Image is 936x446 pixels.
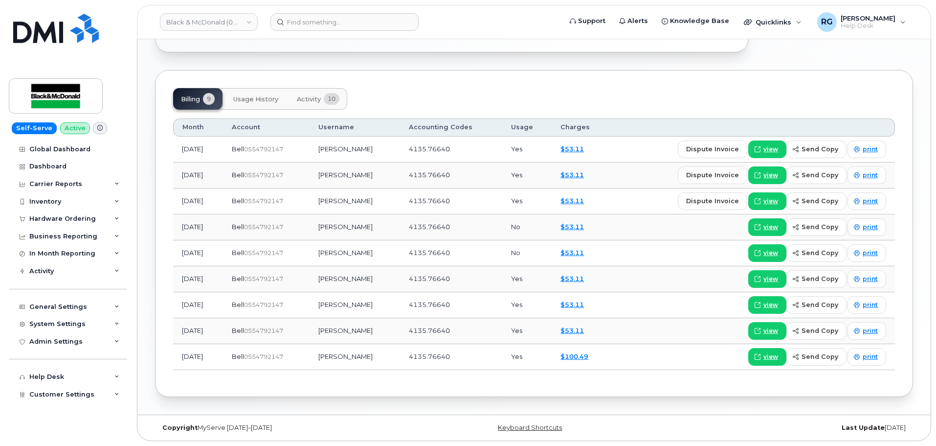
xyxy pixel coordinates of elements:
td: Yes [502,137,552,163]
a: $53.11 [560,327,584,334]
span: Support [578,16,605,26]
span: dispute invoice [686,170,739,180]
a: view [748,141,786,158]
button: send copy [786,348,847,366]
td: Yes [502,266,552,292]
td: [DATE] [173,318,223,344]
a: $53.11 [560,275,584,282]
span: Quicklinks [756,18,791,26]
strong: Copyright [162,424,198,431]
td: Yes [502,318,552,344]
td: Yes [502,163,552,188]
td: [DATE] [173,137,223,163]
button: send copy [786,141,847,158]
th: Charges [552,118,611,136]
span: dispute invoice [686,196,739,206]
span: 4135.76640 [409,197,450,205]
span: print [863,197,878,206]
span: Bell [232,197,244,205]
th: Account [223,118,310,136]
td: [PERSON_NAME] [310,137,400,163]
span: print [863,275,878,283]
span: print [863,249,878,258]
a: view [748,192,786,210]
span: Bell [232,301,244,308]
button: send copy [786,166,847,184]
a: $53.11 [560,197,584,205]
td: [PERSON_NAME] [310,188,400,214]
a: print [847,166,886,184]
span: Help Desk [841,22,895,30]
span: view [763,145,778,154]
button: dispute invoice [678,141,747,158]
span: send copy [802,144,838,154]
span: Bell [232,249,244,257]
th: Accounting Codes [400,118,502,136]
span: view [763,171,778,180]
span: print [863,301,878,309]
a: print [847,192,886,210]
span: 4135.76640 [409,352,450,360]
th: Username [310,118,400,136]
td: Yes [502,292,552,318]
td: Yes [502,188,552,214]
span: view [763,197,778,206]
button: send copy [786,218,847,236]
td: [PERSON_NAME] [310,266,400,292]
span: Bell [232,145,244,153]
a: print [847,322,886,340]
span: 4135.76640 [409,249,450,257]
a: Keyboard Shortcuts [498,424,562,431]
span: view [763,223,778,232]
span: send copy [802,170,838,180]
a: print [847,270,886,288]
td: [PERSON_NAME] [310,240,400,266]
a: Knowledge Base [655,11,736,31]
a: view [748,270,786,288]
span: 4135.76640 [409,327,450,334]
button: send copy [786,244,847,262]
span: print [863,327,878,335]
span: 0554792147 [244,353,283,360]
span: view [763,301,778,309]
a: view [748,218,786,236]
div: Robert Graham [810,12,913,32]
span: view [763,327,778,335]
span: print [863,171,878,180]
td: No [502,240,552,266]
a: view [748,348,786,366]
span: 0554792147 [244,275,283,282]
td: [DATE] [173,214,223,240]
span: print [863,352,878,361]
span: Bell [232,275,244,282]
a: $53.11 [560,145,584,153]
a: view [748,244,786,262]
td: [DATE] [173,292,223,318]
span: 0554792147 [244,301,283,308]
span: view [763,249,778,258]
span: print [863,223,878,232]
span: send copy [802,274,838,283]
a: Support [563,11,612,31]
span: Bell [232,223,244,231]
span: Knowledge Base [670,16,729,26]
td: Yes [502,344,552,370]
td: [DATE] [173,163,223,188]
span: 0554792147 [244,223,283,231]
a: view [748,296,786,314]
a: $100.49 [560,352,588,360]
strong: Last Update [842,424,885,431]
span: send copy [802,352,838,361]
span: Usage History [233,95,278,103]
td: [DATE] [173,240,223,266]
a: view [748,166,786,184]
span: 4135.76640 [409,145,450,153]
td: No [502,214,552,240]
button: send copy [786,296,847,314]
td: [DATE] [173,266,223,292]
td: [DATE] [173,344,223,370]
span: view [763,275,778,283]
span: Activity [297,95,321,103]
button: send copy [786,192,847,210]
span: 0554792147 [244,249,283,257]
